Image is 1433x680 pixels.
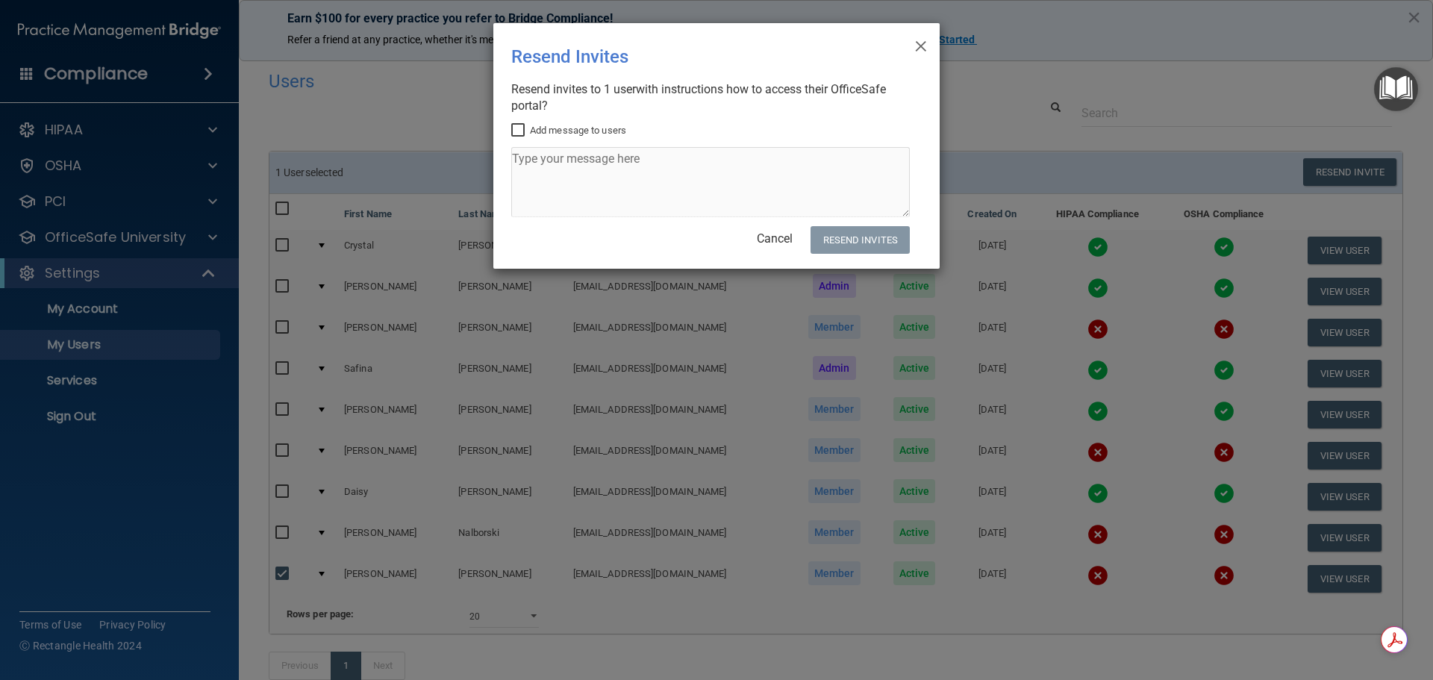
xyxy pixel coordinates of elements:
button: Resend Invites [811,226,910,254]
label: Add message to users [511,122,626,140]
div: Resend invites to 1 user with instructions how to access their OfficeSafe portal? [511,81,910,114]
button: Open Resource Center [1374,67,1418,111]
a: Cancel [757,231,793,246]
span: × [914,29,928,59]
div: Resend Invites [511,35,861,78]
input: Add message to users [511,125,528,137]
